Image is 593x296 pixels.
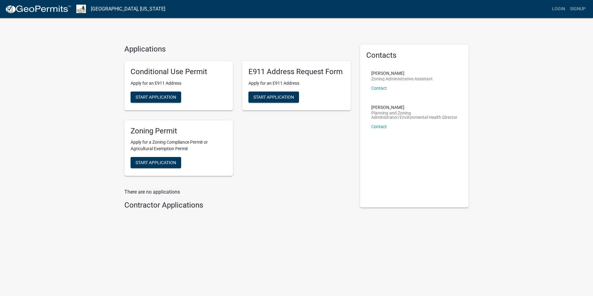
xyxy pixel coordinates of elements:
span: Start Application [136,160,176,165]
a: Contact [371,124,387,129]
h4: Contractor Applications [124,201,351,210]
a: [GEOGRAPHIC_DATA], [US_STATE] [91,4,165,14]
wm-workflow-list-section: Contractor Applications [124,201,351,212]
p: Apply for a Zoning Compliance Permit or Agricultural Exemption Permit [131,139,227,152]
h5: Zoning Permit [131,127,227,136]
button: Start Application [131,157,181,168]
a: Login [550,3,568,15]
button: Start Application [248,92,299,103]
span: Start Application [253,94,294,99]
img: Sioux County, Iowa [76,5,86,13]
h5: Conditional Use Permit [131,67,227,76]
p: Zoning Administrative Assistant [371,77,433,81]
a: Contact [371,86,387,91]
h5: Contacts [366,51,462,60]
p: Apply for an E911 Address [248,80,345,87]
p: [PERSON_NAME] [371,71,433,75]
p: [PERSON_NAME] [371,105,457,110]
h4: Applications [124,45,351,54]
p: Apply for an E911 Address [131,80,227,87]
p: Planning and Zoning Administrator/Environmental Health Director [371,111,457,119]
span: Start Application [136,94,176,99]
h5: E911 Address Request Form [248,67,345,76]
wm-workflow-list-section: Applications [124,45,351,181]
button: Start Application [131,92,181,103]
a: Signup [568,3,588,15]
p: There are no applications [124,188,351,196]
